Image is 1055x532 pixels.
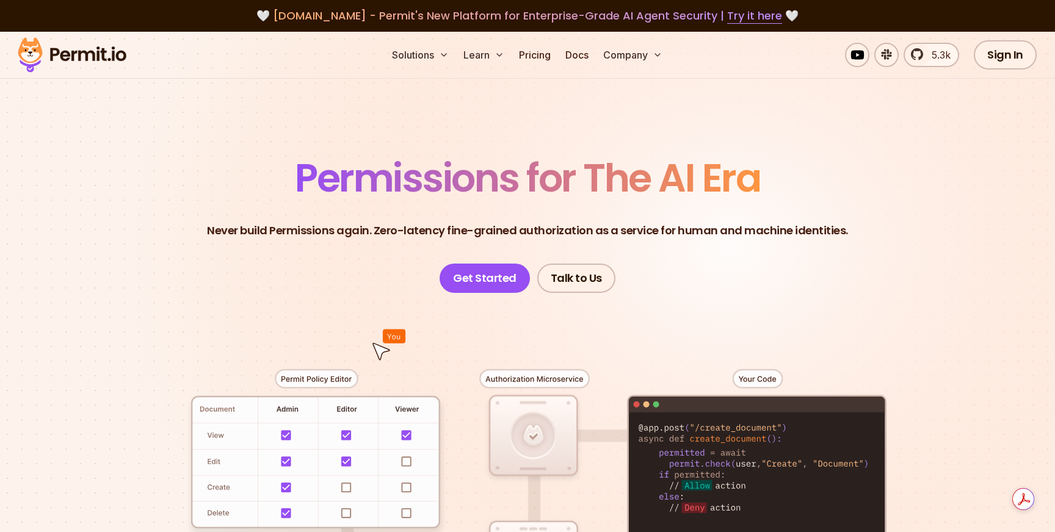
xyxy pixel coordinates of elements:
[295,151,760,205] span: Permissions for The AI Era
[537,264,615,293] a: Talk to Us
[387,43,454,67] button: Solutions
[598,43,667,67] button: Company
[440,264,530,293] a: Get Started
[924,48,951,62] span: 5.3k
[727,8,782,24] a: Try it here
[560,43,593,67] a: Docs
[974,40,1037,70] a: Sign In
[904,43,959,67] a: 5.3k
[207,222,848,239] p: Never build Permissions again. Zero-latency fine-grained authorization as a service for human and...
[514,43,556,67] a: Pricing
[29,7,1026,24] div: 🤍 🤍
[12,34,132,76] img: Permit logo
[459,43,509,67] button: Learn
[273,8,782,23] span: [DOMAIN_NAME] - Permit's New Platform for Enterprise-Grade AI Agent Security |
